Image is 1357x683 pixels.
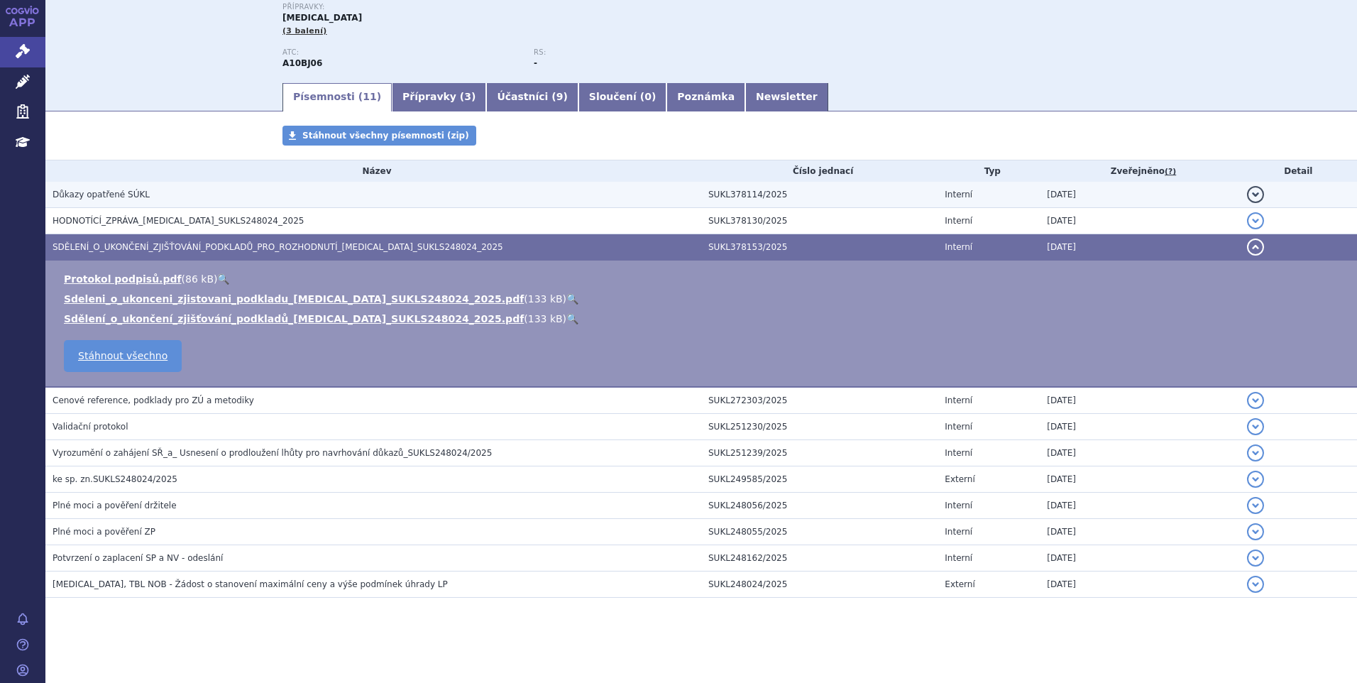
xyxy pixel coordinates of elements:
a: Sloučení (0) [578,83,666,111]
td: [DATE] [1040,387,1239,414]
p: Přípravky: [282,3,785,11]
span: Potvrzení o zaplacení SP a NV - odeslání [53,553,223,563]
button: detail [1247,186,1264,203]
span: ke sp. zn.SUKLS248024/2025 [53,474,177,484]
td: SUKL251230/2025 [701,414,938,440]
td: SUKL378130/2025 [701,208,938,234]
td: [DATE] [1040,466,1239,493]
td: [DATE] [1040,545,1239,572]
strong: SEMAGLUTID [282,58,322,68]
li: ( ) [64,312,1343,326]
td: [DATE] [1040,234,1239,261]
a: 🔍 [566,293,578,305]
li: ( ) [64,292,1343,306]
span: Externí [945,579,974,589]
a: Sdělení_o_ukončení_zjišťování_podkladů_[MEDICAL_DATA]_SUKLS248024_2025.pdf [64,313,524,324]
span: Interní [945,527,972,537]
span: 3 [464,91,471,102]
td: SUKL251239/2025 [701,440,938,466]
p: RS: [534,48,771,57]
span: 133 kB [528,313,563,324]
button: detail [1247,418,1264,435]
td: [DATE] [1040,493,1239,519]
span: RYBELSUS, TBL NOB - Žádost o stanovení maximální ceny a výše podmínek úhrady LP [53,579,448,589]
td: SUKL378114/2025 [701,182,938,208]
button: detail [1247,471,1264,488]
a: Stáhnout všechno [64,340,182,372]
a: Protokol podpisů.pdf [64,273,182,285]
td: SUKL248055/2025 [701,519,938,545]
span: Externí [945,474,974,484]
span: Cenové reference, podklady pro ZÚ a metodiky [53,395,254,405]
a: Stáhnout všechny písemnosti (zip) [282,126,476,146]
span: Stáhnout všechny písemnosti (zip) [302,131,469,141]
a: Účastníci (9) [486,83,578,111]
span: Plné moci a pověření ZP [53,527,155,537]
td: [DATE] [1040,519,1239,545]
td: SUKL272303/2025 [701,387,938,414]
td: [DATE] [1040,572,1239,598]
td: SUKL249585/2025 [701,466,938,493]
th: Název [45,160,701,182]
th: Detail [1240,160,1357,182]
button: detail [1247,497,1264,514]
button: detail [1247,444,1264,461]
a: Poznámka [666,83,745,111]
td: SUKL248162/2025 [701,545,938,572]
td: [DATE] [1040,208,1239,234]
td: [DATE] [1040,414,1239,440]
span: SDĚLENÍ_O_UKONČENÍ_ZJIŠŤOVÁNÍ_PODKLADŮ_PRO_ROZHODNUTÍ_RYBELSUS_SUKLS248024_2025 [53,242,503,252]
span: Interní [945,422,972,432]
button: detail [1247,212,1264,229]
span: 0 [644,91,652,102]
span: Interní [945,448,972,458]
strong: - [534,58,537,68]
button: detail [1247,523,1264,540]
button: detail [1247,576,1264,593]
span: Interní [945,553,972,563]
td: [DATE] [1040,440,1239,466]
td: [DATE] [1040,182,1239,208]
td: SUKL248056/2025 [701,493,938,519]
td: SUKL248024/2025 [701,572,938,598]
span: Důkazy opatřené SÚKL [53,190,150,200]
p: ATC: [282,48,520,57]
a: 🔍 [566,313,578,324]
span: (3 balení) [282,26,327,35]
span: Validační protokol [53,422,128,432]
a: Přípravky (3) [392,83,486,111]
button: detail [1247,392,1264,409]
span: Vyrozumění o zahájení SŘ_a_ Usnesení o prodloužení lhůty pro navrhování důkazů_SUKLS248024/2025 [53,448,492,458]
span: [MEDICAL_DATA] [282,13,362,23]
button: detail [1247,550,1264,567]
li: ( ) [64,272,1343,286]
span: Interní [945,501,972,510]
a: 🔍 [217,273,229,285]
span: Interní [945,242,972,252]
span: Plné moci a pověření držitele [53,501,177,510]
span: Interní [945,395,972,405]
td: SUKL378153/2025 [701,234,938,261]
span: Interní [945,216,972,226]
th: Typ [938,160,1040,182]
span: Interní [945,190,972,200]
button: detail [1247,239,1264,256]
a: Písemnosti (11) [282,83,392,111]
span: HODNOTÍCÍ_ZPRÁVA_RYBELSUS_SUKLS248024_2025 [53,216,304,226]
th: Zveřejněno [1040,160,1239,182]
span: 133 kB [528,293,563,305]
span: 9 [556,91,564,102]
a: Sdeleni_o_ukonceni_zjistovani_podkladu_[MEDICAL_DATA]_SUKLS248024_2025.pdf [64,293,524,305]
span: 11 [363,91,376,102]
th: Číslo jednací [701,160,938,182]
abbr: (?) [1165,167,1176,177]
a: Newsletter [745,83,828,111]
span: 86 kB [185,273,214,285]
